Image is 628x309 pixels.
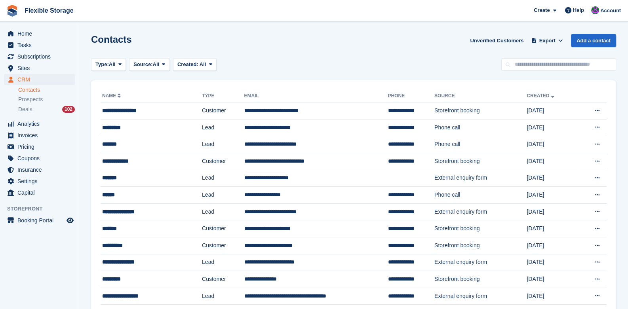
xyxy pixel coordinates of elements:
[17,40,65,51] span: Tasks
[571,34,616,47] a: Add a contact
[133,61,152,68] span: Source:
[202,187,244,204] td: Lead
[202,271,244,288] td: Customer
[17,28,65,39] span: Home
[17,63,65,74] span: Sites
[534,6,550,14] span: Create
[18,86,75,94] a: Contacts
[4,28,75,39] a: menu
[527,119,577,136] td: [DATE]
[202,90,244,102] th: Type
[527,220,577,237] td: [DATE]
[530,34,565,47] button: Export
[7,205,79,213] span: Storefront
[129,58,170,71] button: Source: All
[527,170,577,187] td: [DATE]
[527,271,577,288] td: [DATE]
[4,215,75,226] a: menu
[527,203,577,220] td: [DATE]
[527,93,556,99] a: Created
[17,153,65,164] span: Coupons
[434,170,527,187] td: External enquiry form
[202,237,244,254] td: Customer
[434,237,527,254] td: Storefront booking
[600,7,621,15] span: Account
[4,164,75,175] a: menu
[200,61,206,67] span: All
[434,153,527,170] td: Storefront booking
[527,187,577,204] td: [DATE]
[4,130,75,141] a: menu
[434,136,527,153] td: Phone call
[17,74,65,85] span: CRM
[17,141,65,152] span: Pricing
[573,6,584,14] span: Help
[202,203,244,220] td: Lead
[591,6,599,14] img: Daniel Douglas
[527,254,577,271] td: [DATE]
[4,63,75,74] a: menu
[434,203,527,220] td: External enquiry form
[434,220,527,237] td: Storefront booking
[527,102,577,119] td: [DATE]
[202,119,244,136] td: Lead
[244,90,388,102] th: Email
[202,220,244,237] td: Customer
[17,187,65,198] span: Capital
[21,4,77,17] a: Flexible Storage
[202,170,244,187] td: Lead
[4,118,75,129] a: menu
[202,254,244,271] td: Lead
[527,288,577,305] td: [DATE]
[202,288,244,305] td: Lead
[527,136,577,153] td: [DATE]
[434,254,527,271] td: External enquiry form
[467,34,527,47] a: Unverified Customers
[434,288,527,305] td: External enquiry form
[434,119,527,136] td: Phone call
[102,93,122,99] a: Name
[6,5,18,17] img: stora-icon-8386f47178a22dfd0bd8f6a31ec36ba5ce8667c1dd55bd0f319d3a0aa187defe.svg
[62,106,75,113] div: 102
[202,153,244,170] td: Customer
[434,187,527,204] td: Phone call
[109,61,116,68] span: All
[527,237,577,254] td: [DATE]
[4,176,75,187] a: menu
[434,271,527,288] td: Storefront booking
[65,216,75,225] a: Preview store
[17,130,65,141] span: Invoices
[91,58,126,71] button: Type: All
[95,61,109,68] span: Type:
[17,51,65,62] span: Subscriptions
[177,61,198,67] span: Created:
[18,106,32,113] span: Deals
[18,96,43,103] span: Prospects
[18,105,75,114] a: Deals 102
[4,51,75,62] a: menu
[18,95,75,104] a: Prospects
[4,187,75,198] a: menu
[202,102,244,119] td: Customer
[17,215,65,226] span: Booking Portal
[17,176,65,187] span: Settings
[434,102,527,119] td: Storefront booking
[17,164,65,175] span: Insurance
[4,74,75,85] a: menu
[4,141,75,152] a: menu
[4,153,75,164] a: menu
[17,118,65,129] span: Analytics
[202,136,244,153] td: Lead
[434,90,527,102] th: Source
[539,37,556,45] span: Export
[91,34,132,45] h1: Contacts
[153,61,160,68] span: All
[4,40,75,51] a: menu
[388,90,434,102] th: Phone
[173,58,217,71] button: Created: All
[527,153,577,170] td: [DATE]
